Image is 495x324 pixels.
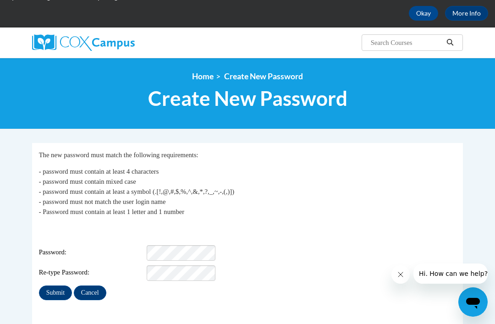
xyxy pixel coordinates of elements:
button: Search [443,37,457,48]
a: More Info [445,6,488,21]
span: - password must contain at least 4 characters - password must contain mixed case - password must ... [39,168,234,215]
a: Cox Campus [32,34,166,51]
iframe: Close message [391,265,410,284]
span: Password: [39,247,145,258]
a: Home [192,71,214,81]
input: Search Courses [370,37,443,48]
span: Create New Password [148,86,347,110]
iframe: Message from company [413,264,488,284]
span: Create New Password [224,71,303,81]
img: Cox Campus [32,34,135,51]
span: The new password must match the following requirements: [39,151,198,159]
input: Cancel [74,286,106,300]
input: Submit [39,286,72,300]
button: Okay [409,6,438,21]
iframe: Button to launch messaging window [458,287,488,317]
span: Re-type Password: [39,268,145,278]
